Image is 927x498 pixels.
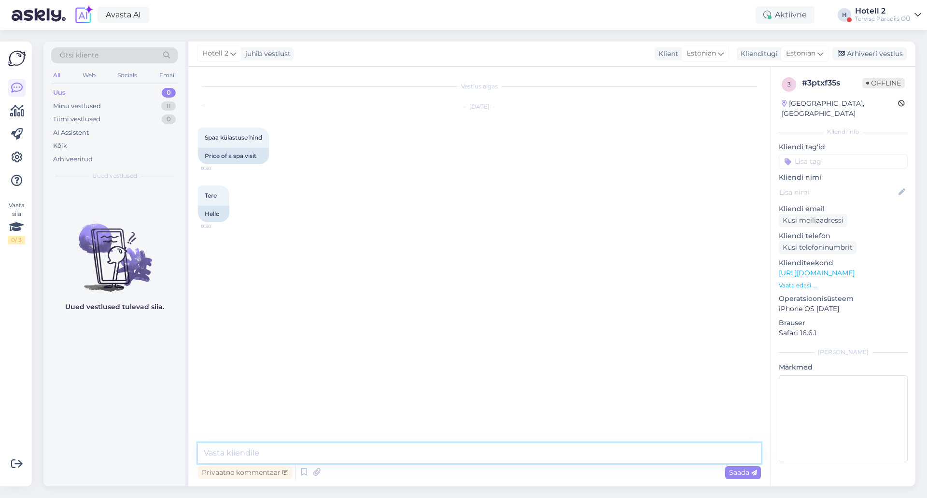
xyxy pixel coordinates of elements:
[787,81,791,88] span: 3
[779,348,908,356] div: [PERSON_NAME]
[687,48,716,59] span: Estonian
[855,7,911,15] div: Hotell 2
[161,101,176,111] div: 11
[8,236,25,244] div: 0 / 3
[779,304,908,314] p: iPhone OS [DATE]
[198,102,761,111] div: [DATE]
[779,187,897,198] input: Lisa nimi
[73,5,94,25] img: explore-ai
[53,114,100,124] div: Tiimi vestlused
[92,171,137,180] span: Uued vestlused
[729,468,757,477] span: Saada
[198,206,229,222] div: Hello
[81,69,98,82] div: Web
[43,206,185,293] img: No chats
[198,148,269,164] div: Price of a spa visit
[53,155,93,164] div: Arhiveeritud
[832,47,907,60] div: Arhiveeri vestlus
[855,15,911,23] div: Tervise Paradiis OÜ
[8,201,25,244] div: Vaata siia
[862,78,905,88] span: Offline
[655,49,678,59] div: Klient
[60,50,98,60] span: Otsi kliente
[157,69,178,82] div: Email
[53,141,67,151] div: Kõik
[205,192,217,199] span: Tere
[838,8,851,22] div: H
[779,281,908,290] p: Vaata edasi ...
[198,466,292,479] div: Privaatne kommentaar
[779,258,908,268] p: Klienditeekond
[782,99,898,119] div: [GEOGRAPHIC_DATA], [GEOGRAPHIC_DATA]
[115,69,139,82] div: Socials
[65,302,164,312] p: Uued vestlused tulevad siia.
[779,172,908,183] p: Kliendi nimi
[98,7,149,23] a: Avasta AI
[201,165,237,172] span: 0:30
[202,48,228,59] span: Hotell 2
[802,77,862,89] div: # 3ptxf35s
[53,88,66,98] div: Uus
[162,114,176,124] div: 0
[162,88,176,98] div: 0
[756,6,815,24] div: Aktiivne
[779,214,847,227] div: Küsi meiliaadressi
[779,128,908,136] div: Kliendi info
[201,223,237,230] span: 0:30
[779,318,908,328] p: Brauser
[8,49,26,68] img: Askly Logo
[779,154,908,169] input: Lisa tag
[779,142,908,152] p: Kliendi tag'id
[779,269,855,277] a: [URL][DOMAIN_NAME]
[205,134,262,141] span: Spaa külastuse hind
[241,49,291,59] div: juhib vestlust
[737,49,778,59] div: Klienditugi
[779,362,908,372] p: Märkmed
[786,48,815,59] span: Estonian
[779,328,908,338] p: Safari 16.6.1
[51,69,62,82] div: All
[53,101,101,111] div: Minu vestlused
[779,231,908,241] p: Kliendi telefon
[779,204,908,214] p: Kliendi email
[53,128,89,138] div: AI Assistent
[855,7,921,23] a: Hotell 2Tervise Paradiis OÜ
[779,241,857,254] div: Küsi telefoninumbrit
[198,82,761,91] div: Vestlus algas
[779,294,908,304] p: Operatsioonisüsteem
